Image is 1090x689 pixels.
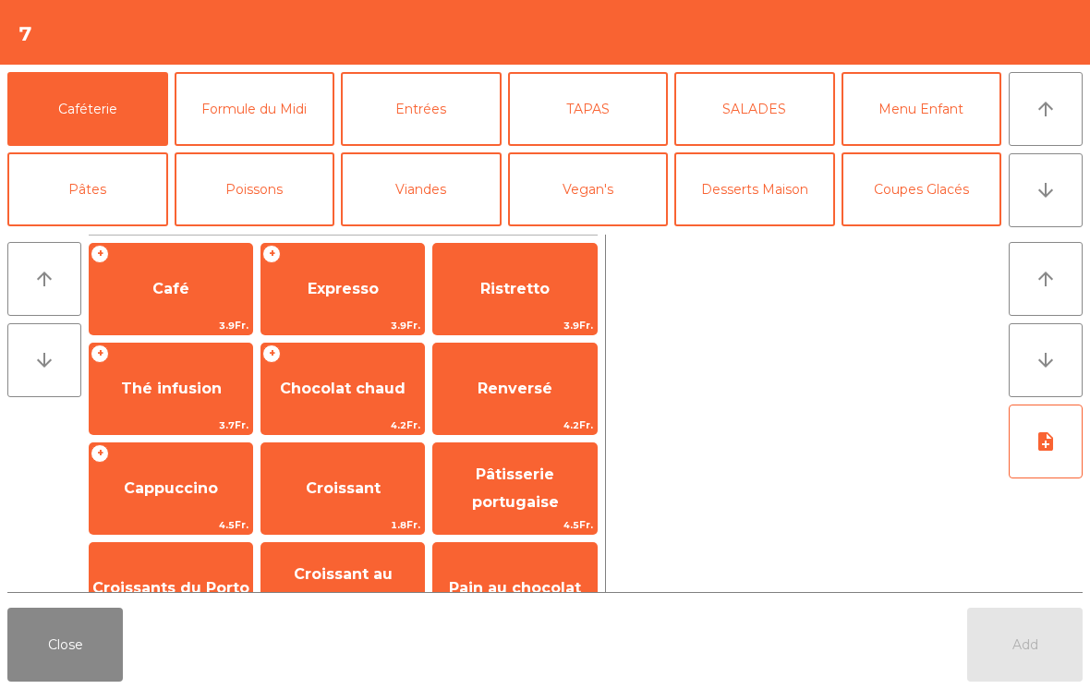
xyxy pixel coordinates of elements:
button: arrow_downward [1009,323,1083,397]
span: + [91,444,109,463]
button: Caféterie [7,72,168,146]
span: 3.9Fr. [261,317,424,334]
i: arrow_downward [1035,179,1057,201]
span: 3.9Fr. [90,317,252,334]
span: 4.2Fr. [261,417,424,434]
button: Viandes [341,152,502,226]
button: Poissons [175,152,335,226]
button: arrow_downward [1009,153,1083,227]
button: arrow_upward [7,242,81,316]
span: 4.5Fr. [433,516,596,534]
span: Croissant au chocolat pt [294,565,393,610]
button: Coupes Glacés [842,152,1002,226]
button: TAPAS [508,72,669,146]
span: 3.7Fr. [90,417,252,434]
span: 3.9Fr. [433,317,596,334]
button: Pâtes [7,152,168,226]
button: Entrées [341,72,502,146]
button: Desserts Maison [674,152,835,226]
button: arrow_downward [7,323,81,397]
span: 4.2Fr. [433,417,596,434]
i: arrow_downward [33,349,55,371]
span: Croissant [306,479,381,497]
span: Croissants du Porto [92,579,249,597]
button: arrow_upward [1009,242,1083,316]
span: Chocolat chaud [280,380,406,397]
i: arrow_upward [1035,98,1057,120]
span: Café [152,280,189,297]
h4: 7 [18,20,32,48]
span: Pâtisserie portugaise [472,465,559,511]
button: Vegan's [508,152,669,226]
span: Thé infusion [121,380,222,397]
span: + [262,344,281,363]
span: Renversé [478,380,552,397]
i: arrow_upward [33,268,55,290]
button: arrow_upward [1009,72,1083,146]
button: SALADES [674,72,835,146]
span: 1.8Fr. [261,516,424,534]
span: Ristretto [480,280,550,297]
span: Cappuccino [124,479,218,497]
i: arrow_upward [1035,268,1057,290]
span: + [91,245,109,263]
button: note_add [1009,405,1083,478]
span: + [262,245,281,263]
span: Pain au chocolat [449,579,581,597]
span: + [91,344,109,363]
i: note_add [1035,430,1057,453]
i: arrow_downward [1035,349,1057,371]
button: Menu Enfant [842,72,1002,146]
button: Close [7,608,123,682]
span: 4.5Fr. [90,516,252,534]
span: Expresso [308,280,379,297]
button: Formule du Midi [175,72,335,146]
